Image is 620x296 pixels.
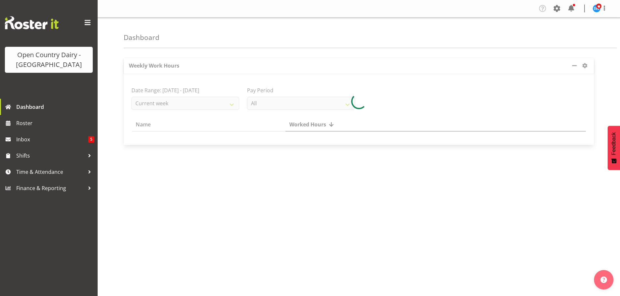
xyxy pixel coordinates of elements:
span: Feedback [611,132,617,155]
span: 5 [88,136,94,143]
h4: Dashboard [124,34,159,41]
button: Feedback - Show survey [608,126,620,170]
span: Time & Attendance [16,167,85,177]
img: help-xxl-2.png [600,277,607,283]
img: steve-webb7510.jpg [593,5,600,12]
span: Shifts [16,151,85,161]
span: Dashboard [16,102,94,112]
span: Roster [16,118,94,128]
img: Rosterit website logo [5,16,59,29]
span: Inbox [16,135,88,144]
div: Open Country Dairy - [GEOGRAPHIC_DATA] [11,50,86,70]
span: Finance & Reporting [16,183,85,193]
